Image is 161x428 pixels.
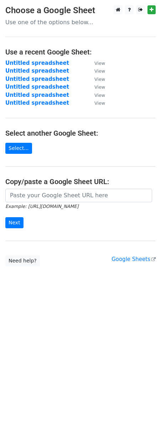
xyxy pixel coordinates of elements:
[5,19,156,26] p: Use one of the options below...
[5,92,69,98] a: Untitled spreadsheet
[5,177,156,186] h4: Copy/paste a Google Sheet URL:
[5,76,69,82] a: Untitled spreadsheet
[5,204,78,209] small: Example: [URL][DOMAIN_NAME]
[87,92,105,98] a: View
[5,189,152,202] input: Paste your Google Sheet URL here
[5,48,156,56] h4: Use a recent Google Sheet:
[94,77,105,82] small: View
[5,129,156,137] h4: Select another Google Sheet:
[94,68,105,74] small: View
[5,60,69,66] a: Untitled spreadsheet
[94,84,105,90] small: View
[5,100,69,106] a: Untitled spreadsheet
[94,93,105,98] small: View
[5,68,69,74] a: Untitled spreadsheet
[5,217,24,228] input: Next
[94,61,105,66] small: View
[87,84,105,90] a: View
[87,100,105,106] a: View
[111,256,156,262] a: Google Sheets
[87,76,105,82] a: View
[5,143,32,154] a: Select...
[94,100,105,106] small: View
[5,255,40,266] a: Need help?
[87,68,105,74] a: View
[5,84,69,90] a: Untitled spreadsheet
[5,5,156,16] h3: Choose a Google Sheet
[87,60,105,66] a: View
